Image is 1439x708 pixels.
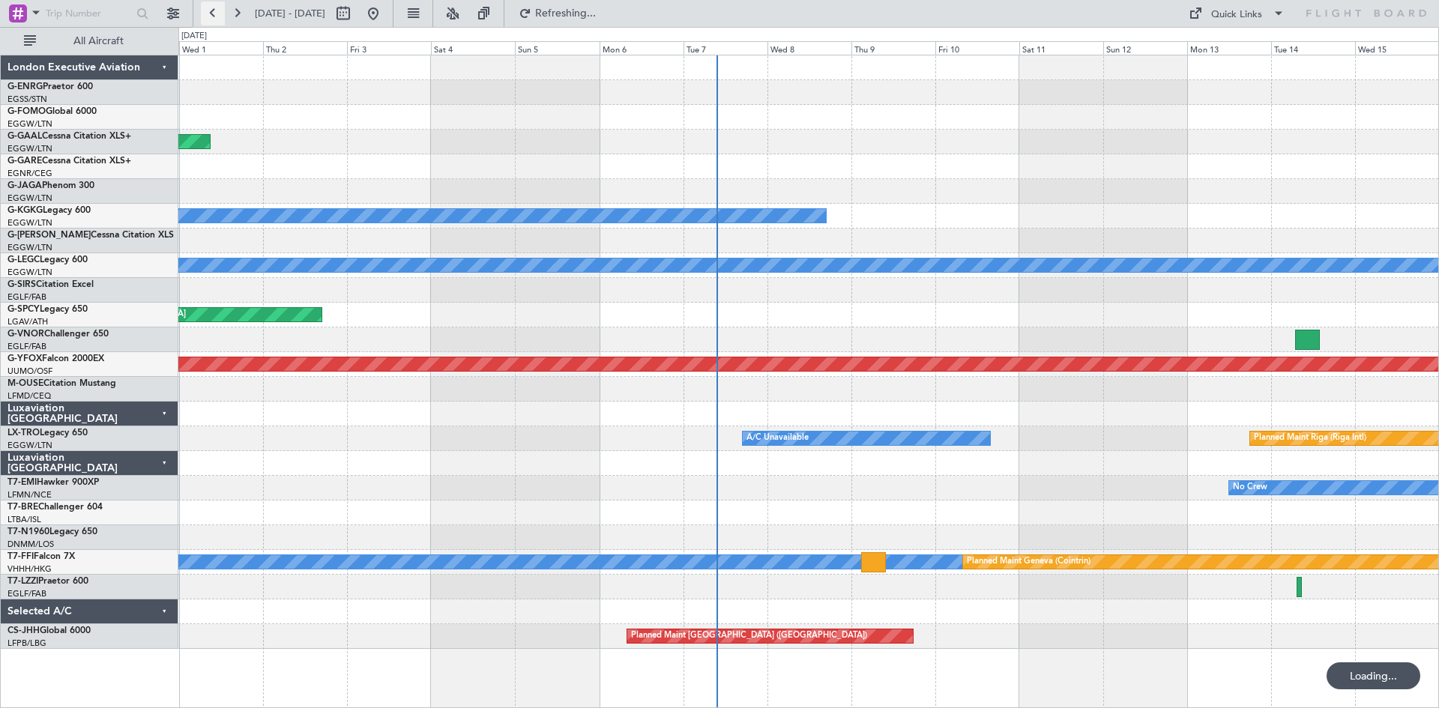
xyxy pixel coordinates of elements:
[7,330,109,339] a: G-VNORChallenger 650
[7,354,104,363] a: G-YFOXFalcon 2000EX
[7,330,44,339] span: G-VNOR
[7,181,94,190] a: G-JAGAPhenom 300
[515,41,599,55] div: Sun 5
[7,379,43,388] span: M-OUSE
[851,41,935,55] div: Thu 9
[631,625,867,647] div: Planned Maint [GEOGRAPHIC_DATA] ([GEOGRAPHIC_DATA])
[1187,41,1271,55] div: Mon 13
[7,255,88,264] a: G-LEGCLegacy 600
[7,291,46,303] a: EGLF/FAB
[7,168,52,179] a: EGNR/CEG
[684,41,767,55] div: Tue 7
[935,41,1019,55] div: Fri 10
[1233,476,1267,499] div: No Crew
[7,354,42,363] span: G-YFOX
[7,577,88,586] a: T7-LZZIPraetor 600
[600,41,684,55] div: Mon 6
[7,107,97,116] a: G-FOMOGlobal 6000
[7,242,52,253] a: EGGW/LTN
[7,132,42,141] span: G-GAAL
[7,143,52,154] a: EGGW/LTN
[7,503,38,512] span: T7-BRE
[7,193,52,204] a: EGGW/LTN
[7,280,36,289] span: G-SIRS
[263,41,347,55] div: Thu 2
[7,577,38,586] span: T7-LZZI
[16,29,163,53] button: All Aircraft
[7,514,41,525] a: LTBA/ISL
[7,231,91,240] span: G-[PERSON_NAME]
[7,527,49,536] span: T7-N1960
[7,280,94,289] a: G-SIRSCitation Excel
[7,478,37,487] span: T7-EMI
[7,638,46,649] a: LFPB/LBG
[1181,1,1292,25] button: Quick Links
[7,157,131,166] a: G-GARECessna Citation XLS+
[7,118,52,130] a: EGGW/LTN
[7,588,46,599] a: EGLF/FAB
[46,2,132,25] input: Trip Number
[1327,662,1420,689] div: Loading...
[7,626,91,635] a: CS-JHHGlobal 6000
[7,305,40,314] span: G-SPCY
[7,429,40,438] span: LX-TRO
[7,94,47,105] a: EGSS/STN
[347,41,431,55] div: Fri 3
[7,379,116,388] a: M-OUSECitation Mustang
[7,255,40,264] span: G-LEGC
[181,30,207,43] div: [DATE]
[1211,7,1262,22] div: Quick Links
[431,41,515,55] div: Sat 4
[967,551,1090,573] div: Planned Maint Geneva (Cointrin)
[7,552,75,561] a: T7-FFIFalcon 7X
[767,41,851,55] div: Wed 8
[7,267,52,278] a: EGGW/LTN
[7,366,52,377] a: UUMO/OSF
[7,390,51,402] a: LFMD/CEQ
[7,181,42,190] span: G-JAGA
[512,1,602,25] button: Refreshing...
[1355,41,1439,55] div: Wed 15
[179,41,263,55] div: Wed 1
[1271,41,1355,55] div: Tue 14
[7,107,46,116] span: G-FOMO
[7,82,43,91] span: G-ENRG
[7,157,42,166] span: G-GARE
[7,478,99,487] a: T7-EMIHawker 900XP
[7,552,34,561] span: T7-FFI
[7,563,52,575] a: VHHH/HKG
[7,489,52,500] a: LFMN/NCE
[534,8,597,19] span: Refreshing...
[7,132,131,141] a: G-GAALCessna Citation XLS+
[7,316,48,327] a: LGAV/ATH
[7,429,88,438] a: LX-TROLegacy 650
[7,440,52,451] a: EGGW/LTN
[7,217,52,229] a: EGGW/LTN
[7,539,54,550] a: DNMM/LOS
[7,527,97,536] a: T7-N1960Legacy 650
[7,231,174,240] a: G-[PERSON_NAME]Cessna Citation XLS
[746,427,809,450] div: A/C Unavailable
[7,305,88,314] a: G-SPCYLegacy 650
[7,626,40,635] span: CS-JHH
[1019,41,1103,55] div: Sat 11
[1254,427,1366,450] div: Planned Maint Riga (Riga Intl)
[255,7,325,20] span: [DATE] - [DATE]
[7,82,93,91] a: G-ENRGPraetor 600
[7,341,46,352] a: EGLF/FAB
[1103,41,1187,55] div: Sun 12
[7,206,91,215] a: G-KGKGLegacy 600
[7,503,103,512] a: T7-BREChallenger 604
[39,36,158,46] span: All Aircraft
[7,206,43,215] span: G-KGKG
